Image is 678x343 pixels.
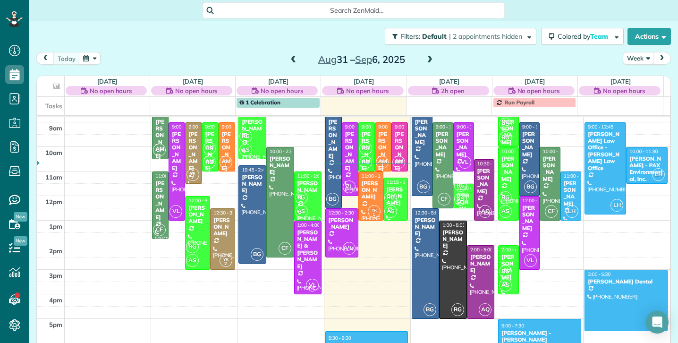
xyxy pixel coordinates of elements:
[153,223,166,236] span: CF
[517,86,560,95] span: No open hours
[297,229,319,270] div: [PERSON_NAME] & [PERSON_NAME]
[368,210,380,219] small: 1
[188,197,214,204] span: 12:00 - 3:00
[522,131,537,158] div: [PERSON_NAME]
[524,254,537,267] span: VL
[36,52,54,65] button: prev
[454,193,467,206] span: AS
[449,32,522,41] span: | 2 appointments hidden
[394,131,405,171] div: [PERSON_NAME]
[415,217,437,237] div: [PERSON_NAME]
[525,77,545,85] a: [DATE]
[220,161,232,170] small: 1
[590,32,610,41] span: Team
[387,179,412,185] span: 11:15 - 1:00
[385,28,536,45] button: Filters: Default | 2 appointments hidden
[45,149,62,156] span: 10am
[436,124,461,130] span: 9:00 - 12:30
[326,193,339,206] span: BG
[45,173,62,181] span: 11am
[372,207,377,213] span: YR
[378,124,404,130] span: 9:00 - 11:00
[49,223,62,230] span: 1pm
[49,124,62,132] span: 9am
[522,124,548,130] span: 9:00 - 12:00
[415,210,441,216] span: 12:30 - 5:00
[90,86,132,95] span: No open hours
[470,254,492,274] div: [PERSON_NAME]
[378,131,389,171] div: [PERSON_NAME]
[14,212,27,222] span: New
[522,197,548,204] span: 12:00 - 3:00
[190,171,195,176] span: YR
[97,77,118,85] a: [DATE]
[345,131,356,171] div: [PERSON_NAME]
[477,161,503,167] span: 10:30 - 1:00
[355,53,372,65] span: Sep
[610,77,631,85] a: [DATE]
[542,155,558,183] div: [PERSON_NAME]
[239,99,280,106] span: 1 Celebration
[563,180,578,207] div: [PERSON_NAME]
[239,144,252,156] span: AS
[222,124,247,130] span: 9:00 - 11:00
[359,156,372,169] span: RG
[175,86,218,95] span: No open hours
[186,240,199,253] span: RG
[477,168,492,195] div: [PERSON_NAME]
[457,124,482,130] span: 9:00 - 11:00
[441,86,465,95] span: 2h open
[454,179,467,192] span: RG
[153,144,166,156] span: CF
[646,311,669,334] div: Open Intercom Messenger
[359,142,372,155] span: AS
[384,191,397,204] span: RG
[623,52,654,65] button: Week
[422,32,447,41] span: Default
[14,236,27,246] span: New
[268,77,288,85] a: [DATE]
[362,124,387,130] span: 9:00 - 11:00
[171,131,182,171] div: [PERSON_NAME]
[251,248,263,261] span: BG
[415,119,430,146] div: [PERSON_NAME]
[203,142,216,155] span: AS
[155,180,166,221] div: [PERSON_NAME]
[49,296,62,304] span: 4pm
[499,279,512,292] span: AS
[587,131,623,171] div: [PERSON_NAME] Law Office - [PERSON_NAME] Law Office
[49,272,62,279] span: 3pm
[501,247,524,253] span: 2:00 - 4:00
[501,148,527,154] span: 10:00 - 1:00
[223,257,229,262] span: YR
[438,193,450,206] span: CF
[346,86,389,95] span: No open hours
[384,205,397,218] span: AS
[279,242,291,255] span: CF
[343,242,356,255] span: VL
[361,131,372,171] div: [PERSON_NAME]
[543,148,568,154] span: 10:00 - 1:00
[361,180,381,200] div: [PERSON_NAME]
[386,186,406,206] div: [PERSON_NAME]
[392,156,405,169] span: MT
[297,222,320,228] span: 1:00 - 4:00
[395,124,420,130] span: 9:00 - 11:00
[220,259,232,268] small: 2
[545,205,558,218] span: CF
[203,156,216,169] span: RG
[329,210,354,216] span: 12:30 - 2:30
[343,180,356,193] span: VL
[603,86,645,95] span: No open hours
[362,173,387,179] span: 11:00 - 1:00
[501,254,516,281] div: [PERSON_NAME]
[345,124,371,130] span: 9:00 - 12:00
[270,148,295,154] span: 10:00 - 2:30
[328,217,356,231] div: [PERSON_NAME]
[242,167,267,173] span: 10:45 - 2:45
[499,191,512,204] span: RG
[564,173,589,179] span: 11:00 - 1:00
[187,173,199,182] small: 2
[186,254,199,267] span: AS
[223,158,229,163] span: YR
